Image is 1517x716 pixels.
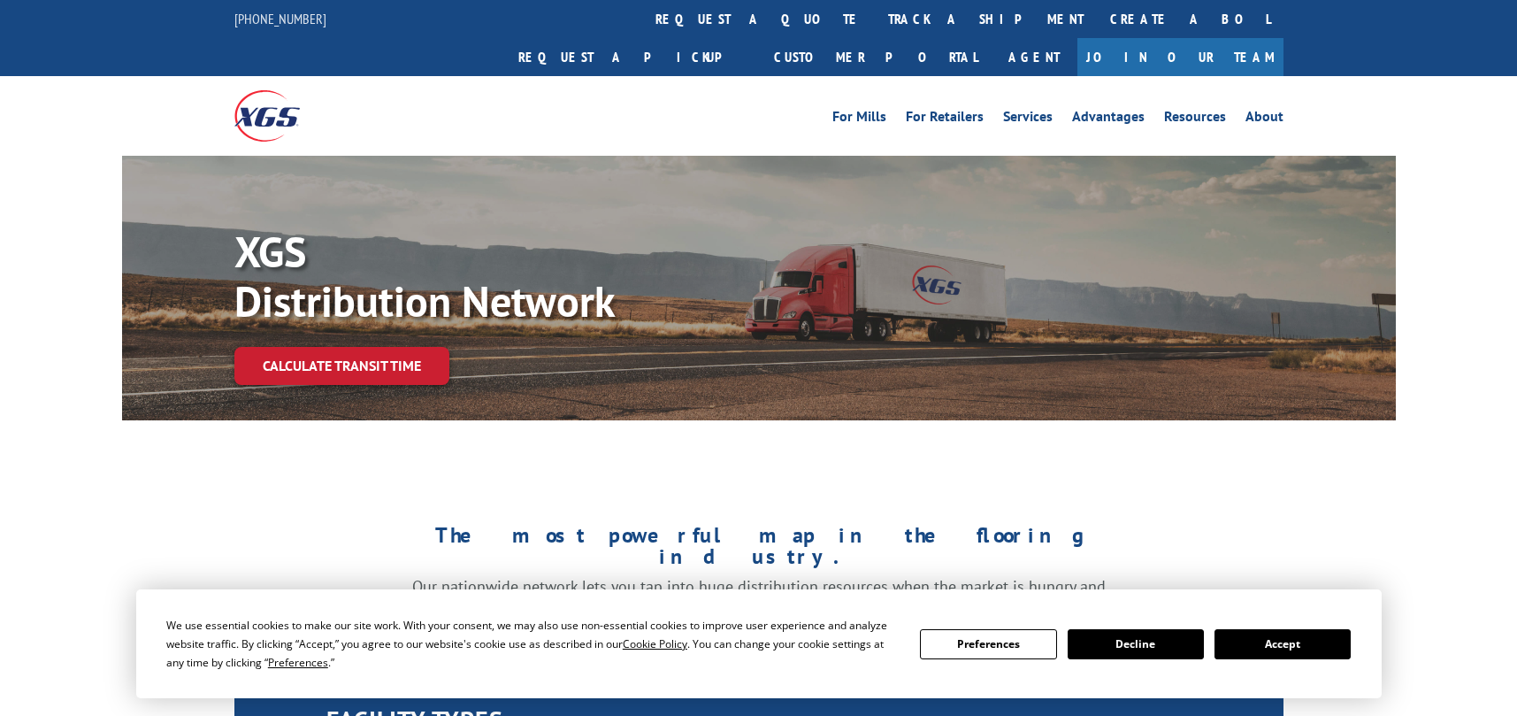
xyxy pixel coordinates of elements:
h1: The most powerful map in the flooring industry. [412,525,1106,576]
div: We use essential cookies to make our site work. With your consent, we may also use non-essential ... [166,616,899,672]
p: XGS Distribution Network [234,227,765,326]
a: Customer Portal [761,38,991,76]
a: Resources [1164,110,1226,129]
a: Join Our Team [1077,38,1283,76]
a: Advantages [1072,110,1145,129]
span: Cookie Policy [623,636,687,651]
a: Request a pickup [505,38,761,76]
button: Decline [1068,629,1204,659]
button: Preferences [920,629,1056,659]
a: Agent [991,38,1077,76]
span: Preferences [268,655,328,670]
a: For Retailers [906,110,984,129]
button: Accept [1214,629,1351,659]
div: Cookie Consent Prompt [136,589,1382,698]
p: Our nationwide network lets you tap into huge distribution resources when the market is hungry an... [412,576,1106,639]
a: [PHONE_NUMBER] [234,10,326,27]
a: Services [1003,110,1053,129]
a: About [1245,110,1283,129]
a: For Mills [832,110,886,129]
a: Calculate transit time [234,347,449,385]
